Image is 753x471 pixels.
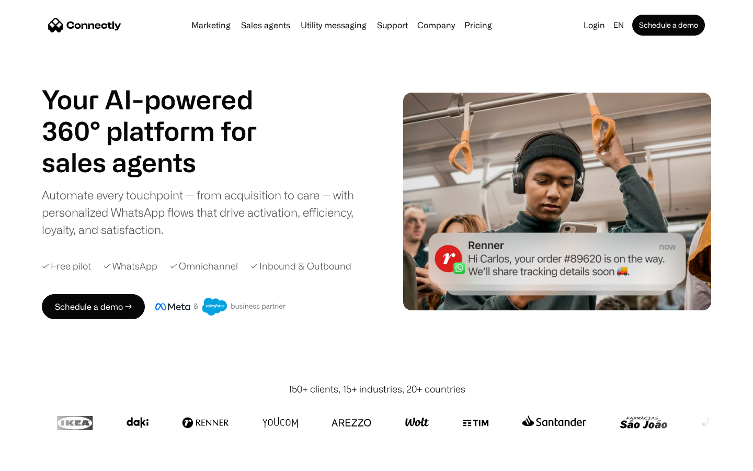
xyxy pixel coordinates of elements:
[579,18,609,32] a: Login
[296,21,371,29] a: Utility messaging
[42,294,145,319] a: Schedule a demo →
[155,298,286,316] img: Meta and Salesforce business partner badge.
[48,17,121,33] a: home
[460,21,496,29] a: Pricing
[417,18,455,32] div: Company
[42,186,371,238] div: Automate every touchpoint — from acquisition to care — with personalized WhatsApp flows that driv...
[632,15,705,36] a: Schedule a demo
[10,452,63,467] aside: Language selected: English
[42,147,282,178] div: carousel
[237,21,294,29] a: Sales agents
[42,84,282,147] h1: Your AI-powered 360° platform for
[187,21,235,29] a: Marketing
[373,21,412,29] a: Support
[42,147,282,178] h1: sales agents
[613,18,624,32] div: en
[21,453,63,467] ul: Language list
[42,147,282,178] div: 1 of 4
[250,259,351,273] div: ✓ Inbound & Outbound
[609,18,630,32] div: en
[414,18,458,32] div: Company
[170,259,238,273] div: ✓ Omnichannel
[42,259,91,273] div: ✓ Free pilot
[288,382,465,396] div: 150+ clients, 15+ industries, 20+ countries
[104,259,157,273] div: ✓ WhatsApp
